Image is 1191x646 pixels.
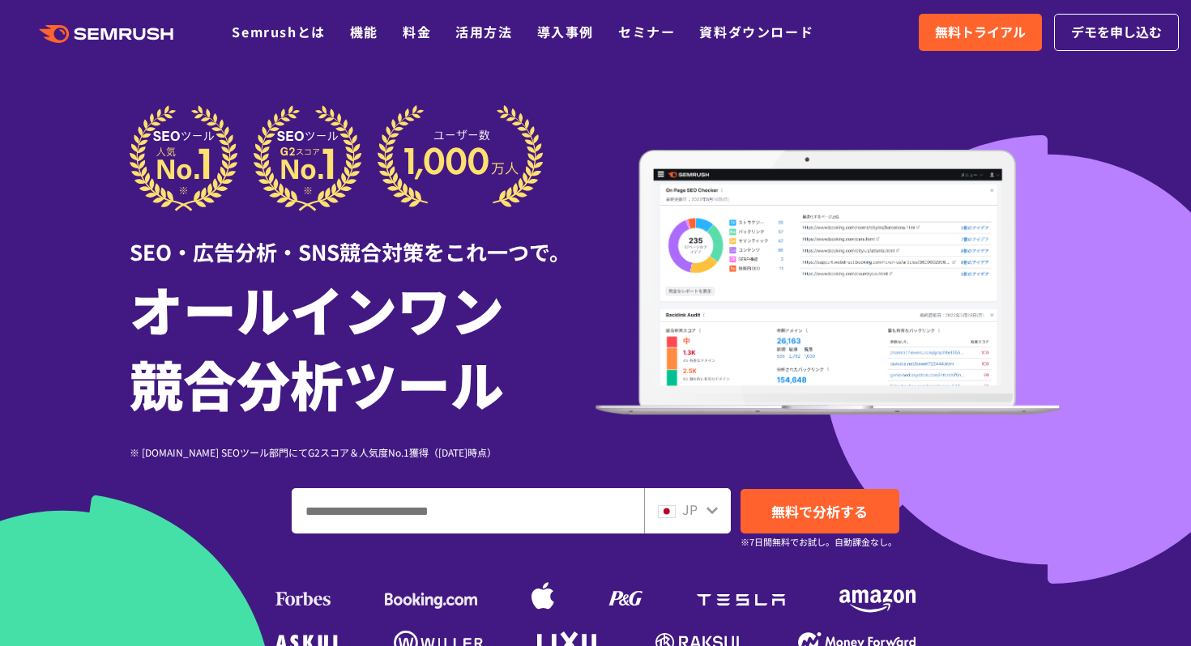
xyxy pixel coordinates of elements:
[130,211,595,267] div: SEO・広告分析・SNS競合対策をこれ一つで。
[1054,14,1179,51] a: デモを申し込む
[741,534,897,550] small: ※7日間無料でお試し。自動課金なし。
[350,22,378,41] a: 機能
[741,489,899,533] a: 無料で分析する
[618,22,675,41] a: セミナー
[771,501,868,521] span: 無料で分析する
[1071,22,1162,43] span: デモを申し込む
[919,14,1042,51] a: 無料トライアル
[232,22,325,41] a: Semrushとは
[935,22,1026,43] span: 無料トライアル
[130,444,595,460] div: ※ [DOMAIN_NAME] SEOツール部門にてG2スコア＆人気度No.1獲得（[DATE]時点）
[455,22,512,41] a: 活用方法
[682,499,698,519] span: JP
[292,489,643,533] input: ドメイン、キーワードまたはURLを入力してください
[403,22,431,41] a: 料金
[537,22,594,41] a: 導入事例
[699,22,813,41] a: 資料ダウンロード
[130,271,595,420] h1: オールインワン 競合分析ツール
